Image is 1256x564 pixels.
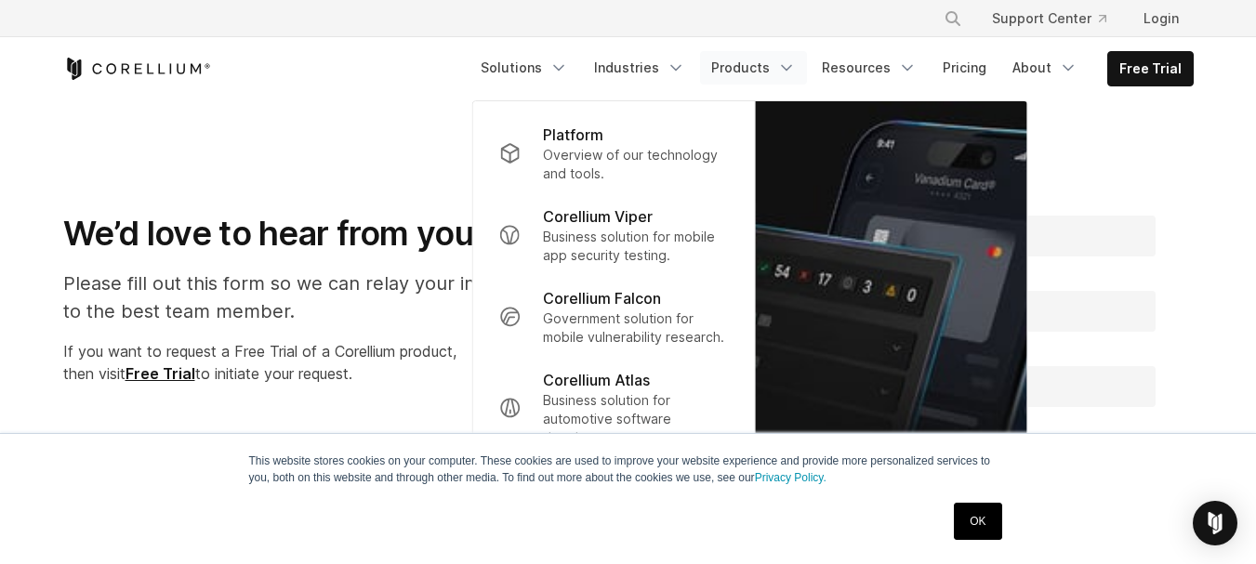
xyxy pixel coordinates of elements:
a: About [1001,51,1089,85]
p: This website stores cookies on your computer. These cookies are used to improve your website expe... [249,453,1008,486]
a: Free Trial [126,364,195,383]
div: Navigation Menu [921,2,1194,35]
a: Solutions [469,51,579,85]
a: Support Center [977,2,1121,35]
img: Matrix_WebNav_1x [755,101,1027,551]
p: Platform [543,124,603,146]
div: Navigation Menu [469,51,1194,86]
p: If you want to request a Free Trial of a Corellium product, then visit to initiate your request. [63,340,512,385]
p: Business solution for mobile app security testing. [543,228,728,265]
a: Products [700,51,807,85]
a: Free Trial [1108,52,1193,85]
a: Industries [583,51,696,85]
p: Please fill out this form so we can relay your info to the best team member. [63,269,512,325]
button: Search [936,2,970,35]
a: Platform Overview of our technology and tools. [483,112,743,194]
p: Corellium Falcon [543,287,661,309]
a: Corellium Atlas Business solution for automotive software development. [483,358,743,458]
a: Corellium Falcon Government solution for mobile vulnerability research. [483,276,743,358]
div: Open Intercom Messenger [1193,501,1237,545]
a: Login [1129,2,1194,35]
p: Corellium Atlas [543,369,650,391]
a: Corellium Viper Business solution for mobile app security testing. [483,194,743,276]
a: Corellium Home [63,58,211,80]
p: Overview of our technology and tools. [543,146,728,183]
a: Pricing [932,51,998,85]
p: Corellium Viper [543,205,653,228]
p: Business solution for automotive software development. [543,391,728,447]
a: OK [954,503,1001,540]
a: Privacy Policy. [755,471,826,484]
h1: We’d love to hear from you. [63,213,512,255]
a: MATRIX Technology Mobile app testing and reporting automation. [755,101,1027,551]
p: Government solution for mobile vulnerability research. [543,309,728,347]
a: Resources [811,51,928,85]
